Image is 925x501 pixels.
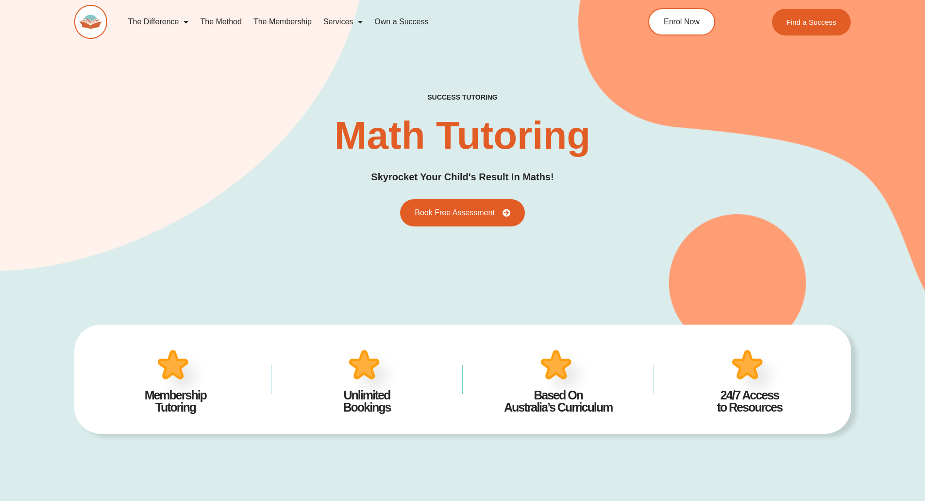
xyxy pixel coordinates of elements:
[122,11,604,33] nav: Menu
[787,18,837,26] span: Find a Success
[318,11,369,33] a: Services
[477,389,639,414] h4: Based On Australia’s Curriculum
[335,116,590,155] h2: Math Tutoring
[369,11,434,33] a: Own a Success
[194,11,247,33] a: The Method
[95,389,257,414] h4: Membership Tutoring
[427,93,497,102] h4: success tutoring
[400,199,525,226] a: Book Free Assessment
[286,389,448,414] h4: Unlimited Bookings
[415,209,495,217] span: Book Free Assessment
[664,18,700,26] span: Enrol Now
[648,8,715,35] a: Enrol Now
[669,389,831,414] h4: 24/7 Access to Resources
[772,9,851,35] a: Find a Success
[122,11,195,33] a: The Difference
[248,11,318,33] a: The Membership
[371,170,554,185] h3: Skyrocket Your Child's Result In Maths!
